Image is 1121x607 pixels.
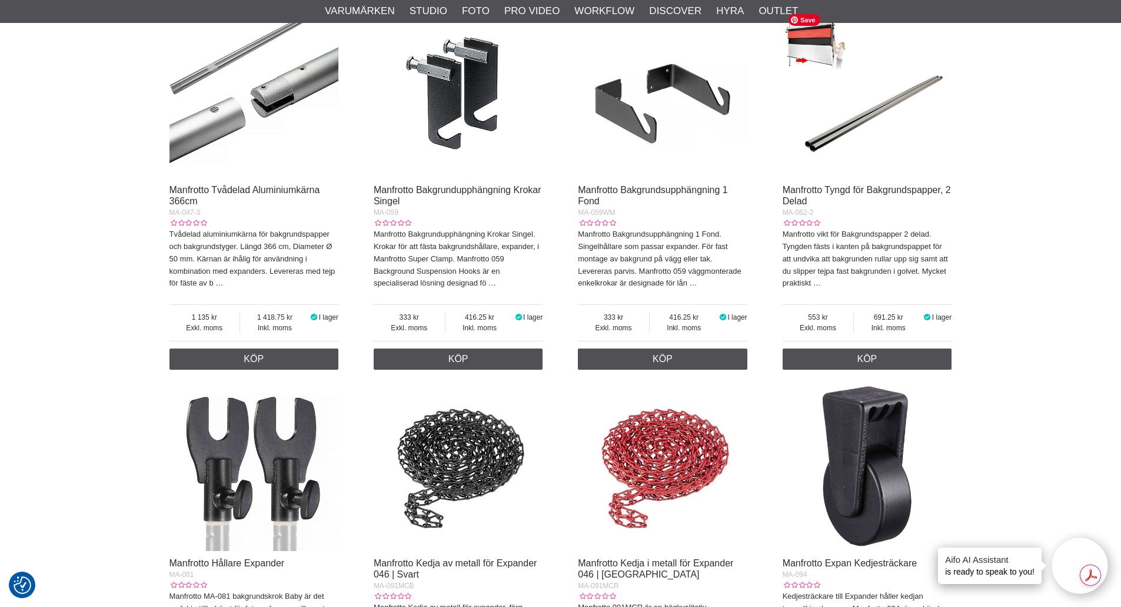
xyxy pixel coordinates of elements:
img: Manfrotto Kedja av metall för Expander 046 | Svart [374,382,543,551]
a: Studio [410,4,447,19]
span: I lager [319,313,338,321]
a: Manfrotto Tvådelad Aluminiumkärna 366cm [169,185,320,206]
a: Manfrotto Kedja i metall för Expander 046 | [GEOGRAPHIC_DATA] [578,558,733,579]
a: Hyra [716,4,744,19]
img: Manfrotto Hållare Expander [169,382,339,551]
a: Köp [169,349,339,370]
span: MA-062-2 [783,208,814,217]
a: Manfrotto Bakgrundsupphängning 1 Fond [578,185,727,206]
span: I lager [727,313,747,321]
span: MA-059 [374,208,398,217]
img: Manfrotto Kedja i metall för Expander 046 | Röd [578,382,747,551]
span: 333 [578,312,649,323]
a: Köp [374,349,543,370]
span: Exkl. moms [783,323,854,333]
i: I lager [310,313,319,321]
a: … [215,278,223,287]
a: … [690,278,697,287]
a: Pro Video [504,4,560,19]
span: Inkl. moms [445,323,514,333]
div: Kundbetyg: 0 [578,591,616,602]
span: I lager [932,313,952,321]
img: Revisit consent button [14,576,31,594]
p: Manfrotto Bakgrundupphängning Krokar Singel. Krokar för att fästa bakgrundshållare, expander, i M... [374,228,543,290]
span: MA-091MCR [578,582,618,590]
img: Manfrotto Bakgrundsupphängning 1 Fond [578,8,747,178]
span: MA-047-3 [169,208,201,217]
span: MA-059WM [578,208,615,217]
span: I lager [523,313,543,321]
a: Manfrotto Expan Kedjesträckare [783,558,917,568]
div: is ready to speak to you! [938,548,1042,584]
div: Kundbetyg: 0 [578,218,616,228]
a: Workflow [574,4,634,19]
a: Foto [462,4,490,19]
p: Manfrotto Bakgrundsupphängning 1 Fond. Singelhållare som passar expander. För fast montage av bak... [578,228,747,290]
span: Exkl. moms [578,323,649,333]
span: 416.25 [445,312,514,323]
a: Varumärken [325,4,395,19]
i: I lager [923,313,932,321]
span: MA-094 [783,570,807,579]
img: Manfrotto Tvådelad Aluminiumkärna 366cm [169,8,339,178]
a: Outlet [759,4,798,19]
a: Köp [783,349,952,370]
img: Manfrotto Expan Kedjesträckare [783,382,952,551]
div: Kundbetyg: 0 [374,218,411,228]
i: I lager [718,313,728,321]
div: Kundbetyg: 0 [374,591,411,602]
a: Manfrotto Bakgrundupphängning Krokar Singel [374,185,541,206]
a: Discover [649,4,701,19]
span: 1 418.75 [240,312,310,323]
a: … [488,278,496,287]
img: Manfrotto Bakgrundupphängning Krokar Singel [374,8,543,178]
a: Köp [578,349,747,370]
a: … [813,278,821,287]
p: Manfrotto vikt för Bakgrundspapper 2 delad. Tyngden fästs i kanten på bakgrundspappet för att und... [783,228,952,290]
div: Kundbetyg: 0 [783,580,820,591]
p: Tvådelad aluminiumkärna för bakgrundspapper och bakgrundstyger. Längd 366 cm, Diameter Ø 50 mm. K... [169,228,339,290]
img: Manfrotto Tyngd för Bakgrundspapper, 2 Delad [783,8,952,178]
span: 333 [374,312,445,323]
div: Kundbetyg: 0 [169,580,207,591]
a: Manfrotto Tyngd för Bakgrundspapper, 2 Delad [783,185,951,206]
div: Kundbetyg: 0 [169,218,207,228]
span: Inkl. moms [650,323,718,333]
span: 416.25 [650,312,718,323]
span: 1 135 [169,312,240,323]
h4: Aifo AI Assistant [945,553,1034,566]
a: Manfrotto Kedja av metall för Expander 046 | Svart [374,558,537,579]
span: 691.25 [854,312,923,323]
span: MA-091MCB [374,582,414,590]
span: Exkl. moms [169,323,240,333]
span: 553 [783,312,854,323]
span: Exkl. moms [374,323,445,333]
span: Save [789,14,820,26]
span: MA-081 [169,570,194,579]
span: Inkl. moms [854,323,923,333]
a: Manfrotto Hållare Expander [169,558,285,568]
span: Inkl. moms [240,323,310,333]
div: Kundbetyg: 0 [783,218,820,228]
i: I lager [514,313,523,321]
button: Samtyckesinställningar [14,575,31,596]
